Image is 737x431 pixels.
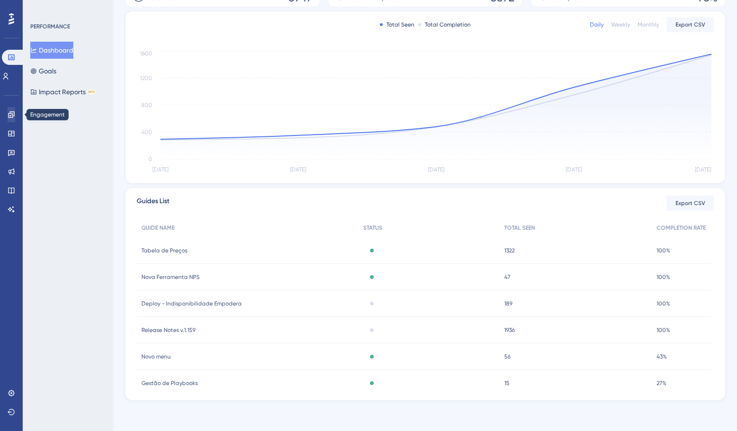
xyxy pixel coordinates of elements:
[141,353,171,360] span: Novo menu
[141,224,175,232] span: GUIDE NAME
[504,326,515,334] span: 1936
[667,196,714,211] button: Export CSV
[676,21,705,28] span: Export CSV
[290,166,306,173] tspan: [DATE]
[504,273,510,281] span: 47
[657,379,667,387] span: 27%
[566,166,582,173] tspan: [DATE]
[141,300,242,307] span: Deploy - Indisponibilidade Empodera
[504,224,535,232] span: TOTAL SEEN
[30,83,96,100] button: Impact ReportsBETA
[657,247,670,254] span: 100%
[657,224,706,232] span: COMPLETION RATE
[504,247,515,254] span: 1322
[30,63,56,80] button: Goals
[418,21,471,28] div: Total Completion
[30,23,70,30] div: PERFORMANCE
[141,129,152,135] tspan: 400
[695,166,711,173] tspan: [DATE]
[667,17,714,32] button: Export CSV
[149,156,152,162] tspan: 0
[140,75,152,81] tspan: 1200
[88,90,96,94] div: BETA
[657,353,667,360] span: 43%
[363,224,382,232] span: STATUS
[141,326,195,334] span: Release Notes v.1.159
[152,166,168,173] tspan: [DATE]
[676,199,705,207] span: Export CSV
[428,166,444,173] tspan: [DATE]
[137,196,169,211] span: Guides List
[380,21,414,28] div: Total Seen
[504,353,510,360] span: 56
[140,50,152,57] tspan: 1600
[590,21,604,28] div: Daily
[504,379,509,387] span: 15
[141,102,152,108] tspan: 800
[141,379,198,387] span: Gestão de Playbooks
[504,300,512,307] span: 189
[141,247,187,254] span: Tabela de Preços
[638,21,659,28] div: Monthly
[657,273,670,281] span: 100%
[611,21,630,28] div: Weekly
[657,300,670,307] span: 100%
[657,326,670,334] span: 100%
[30,42,73,59] button: Dashboard
[141,273,200,281] span: Nova Ferramenta NPS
